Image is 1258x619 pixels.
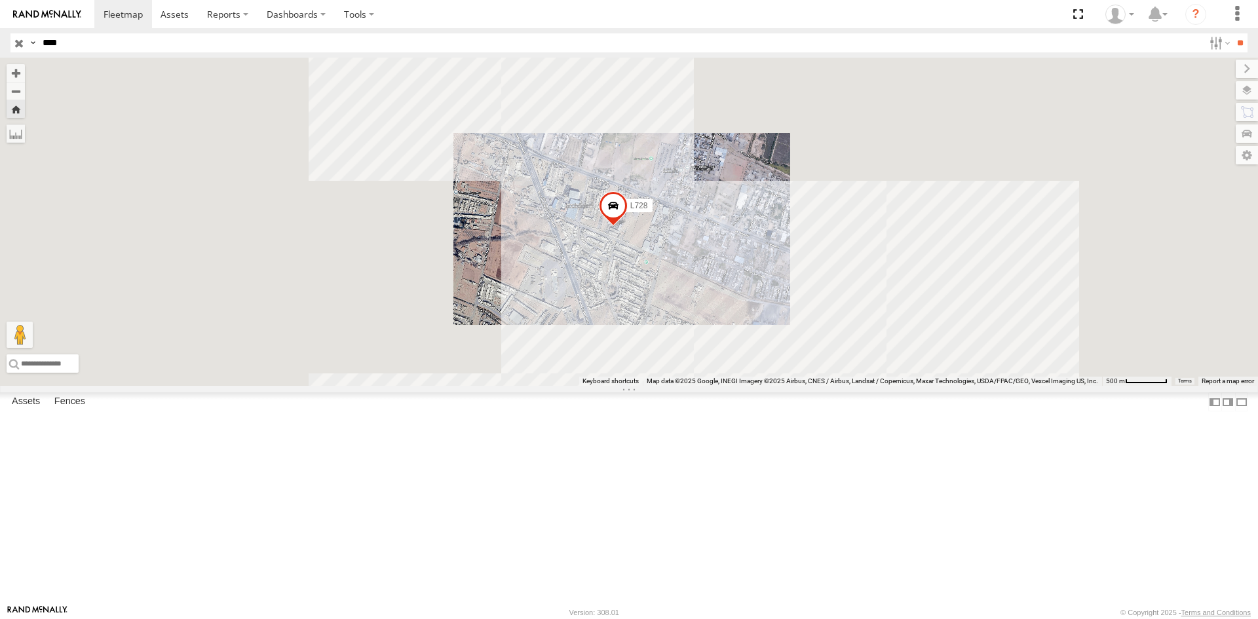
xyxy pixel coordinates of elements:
div: Roberto Garcia [1101,5,1139,24]
label: Dock Summary Table to the Left [1208,392,1221,411]
label: Fences [48,393,92,411]
span: L728 [630,201,648,210]
button: Keyboard shortcuts [582,377,639,386]
div: © Copyright 2025 - [1120,609,1251,616]
img: rand-logo.svg [13,10,81,19]
span: Map data ©2025 Google, INEGI Imagery ©2025 Airbus, CNES / Airbus, Landsat / Copernicus, Maxar Tec... [647,377,1098,385]
button: Zoom in [7,64,25,82]
span: 500 m [1106,377,1125,385]
label: Search Filter Options [1204,33,1232,52]
button: Zoom out [7,82,25,100]
a: Report a map error [1202,377,1254,385]
label: Measure [7,124,25,143]
i: ? [1185,4,1206,25]
label: Search Query [28,33,38,52]
label: Hide Summary Table [1235,392,1248,411]
button: Map Scale: 500 m per 61 pixels [1102,377,1172,386]
button: Zoom Home [7,100,25,118]
a: Terms and Conditions [1181,609,1251,616]
a: Terms (opens in new tab) [1178,379,1192,384]
a: Visit our Website [7,606,67,619]
label: Assets [5,393,47,411]
div: Version: 308.01 [569,609,619,616]
label: Dock Summary Table to the Right [1221,392,1234,411]
label: Map Settings [1236,146,1258,164]
button: Drag Pegman onto the map to open Street View [7,322,33,348]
